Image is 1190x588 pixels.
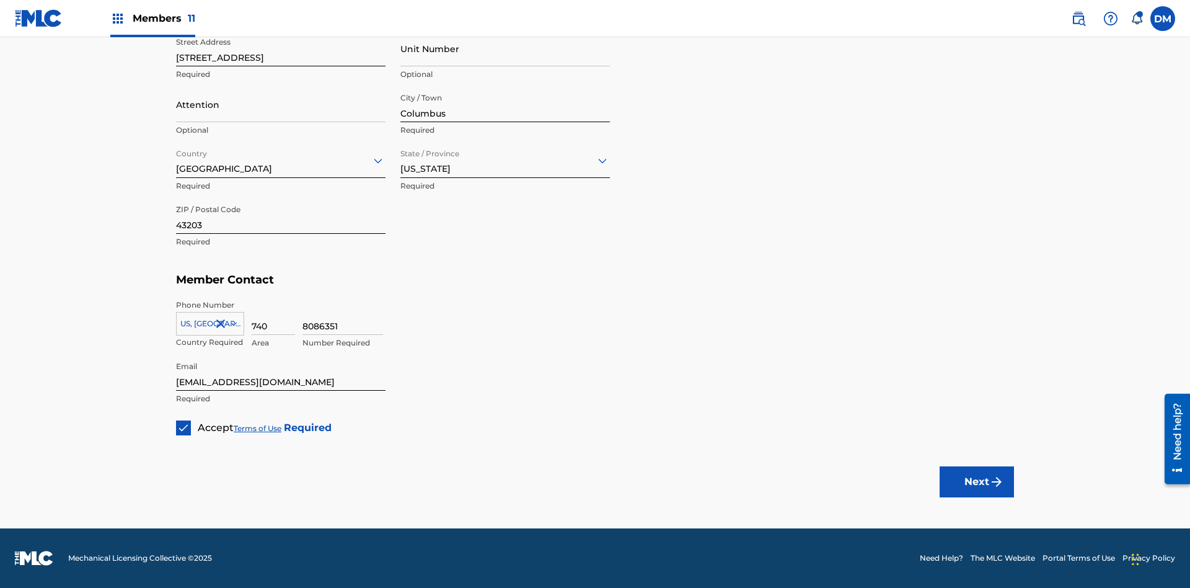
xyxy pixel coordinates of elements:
iframe: Chat Widget [1128,528,1190,588]
div: User Menu [1150,6,1175,31]
p: Required [400,180,610,192]
p: Number Required [302,337,383,349]
p: Required [176,69,386,80]
p: Area [252,337,295,349]
div: Drag [1132,541,1139,578]
a: Public Search [1066,6,1091,31]
h5: Member Contact [176,267,1014,293]
img: MLC Logo [15,9,63,27]
p: Optional [400,69,610,80]
button: Next [940,466,1014,497]
img: checkbox [177,422,190,434]
div: [GEOGRAPHIC_DATA] [176,145,386,176]
div: Help [1098,6,1123,31]
div: [US_STATE] [400,145,610,176]
img: f7272a7cc735f4ea7f67.svg [989,474,1004,489]
p: Optional [176,125,386,136]
img: logo [15,551,53,566]
span: Mechanical Licensing Collective © 2025 [68,553,212,564]
p: Required [400,125,610,136]
p: Required [176,236,386,247]
img: search [1071,11,1086,26]
p: Required [176,393,386,404]
a: Privacy Policy [1122,553,1175,564]
label: Country [176,141,207,159]
a: Terms of Use [234,424,281,433]
label: State / Province [400,141,459,159]
div: Notifications [1130,12,1143,25]
span: Accept [198,422,234,434]
p: Country Required [176,337,244,348]
p: Required [176,180,386,192]
strong: Required [284,422,332,434]
span: Members [133,11,195,25]
iframe: Resource Center [1155,389,1190,491]
a: Portal Terms of Use [1042,553,1115,564]
img: Top Rightsholders [110,11,125,26]
img: help [1103,11,1118,26]
a: The MLC Website [971,553,1035,564]
a: Need Help? [920,553,963,564]
span: 11 [188,12,195,24]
